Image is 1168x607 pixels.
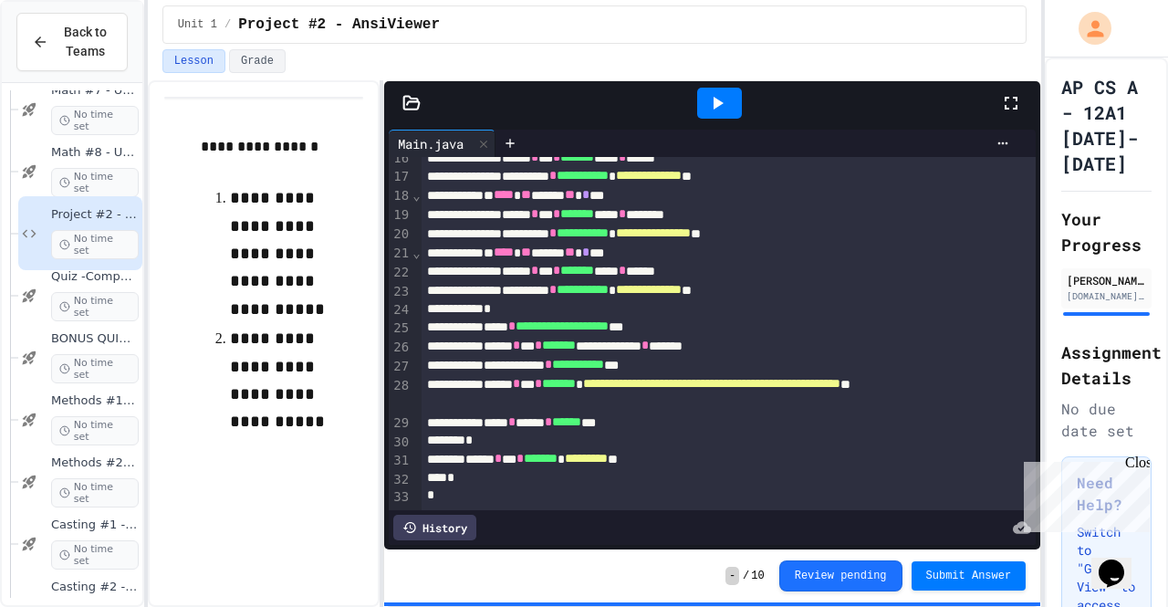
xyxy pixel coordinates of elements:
span: Project #2 - AnsiViewer [238,14,440,36]
div: 29 [389,414,412,434]
button: Submit Answer [912,561,1027,591]
h2: Your Progress [1061,206,1152,257]
span: Methods #2 - Calling a Non-void Method [51,455,139,471]
span: 10 [751,569,764,583]
div: [PERSON_NAME] [PERSON_NAME] [1067,272,1146,288]
span: Project #2 - AnsiViewer [51,207,139,223]
span: Math #7 - Using the Math Class (medium) [51,83,139,99]
span: No time set [51,168,139,197]
span: No time set [51,540,139,570]
div: 24 [389,301,412,319]
span: Quiz -Compound Assignment Operators [51,269,139,285]
div: Main.java [389,134,473,153]
div: 31 [389,452,412,471]
div: 23 [389,283,412,302]
span: No time set [51,416,139,445]
div: 17 [389,168,412,187]
span: Fold line [412,188,421,203]
button: Back to Teams [16,13,128,71]
span: Unit 1 [178,17,217,32]
span: No time set [51,106,139,135]
div: 20 [389,225,412,245]
button: Review pending [779,560,902,591]
div: Main.java [389,130,495,157]
span: Casting #1 - Casting and Ranges of Variables [51,518,139,533]
div: 27 [389,358,412,377]
div: 19 [389,206,412,225]
span: No time set [51,292,139,321]
span: Math #8 - Using the Math Class (hard) [51,145,139,161]
div: 21 [389,245,412,264]
span: BONUS QUIZ: Modulus [51,331,139,347]
span: Back to Teams [59,23,112,61]
button: Lesson [162,49,225,73]
span: No time set [51,478,139,508]
div: Chat with us now!Close [7,7,126,116]
span: Submit Answer [926,569,1012,583]
span: / [224,17,231,32]
h1: AP CS A - 12A1 [DATE]-[DATE] [1061,74,1152,176]
span: Fold line [412,246,421,260]
div: 28 [389,377,412,415]
span: - [725,567,739,585]
div: [DOMAIN_NAME][EMAIL_ADDRESS][DOMAIN_NAME] [1067,289,1146,303]
div: 26 [389,339,412,358]
span: Casting #2 - Casting and Ranges of Variables [51,580,139,595]
span: No time set [51,230,139,259]
iframe: chat widget [1091,534,1150,589]
div: 18 [389,187,412,206]
div: 22 [389,264,412,283]
span: / [743,569,749,583]
div: My Account [1059,7,1116,49]
button: Grade [229,49,286,73]
div: No due date set [1061,398,1152,442]
h2: Assignment Details [1061,340,1152,391]
div: 30 [389,434,412,452]
div: History [393,515,476,540]
span: Methods #1 - Calling a Non-void Method [51,393,139,409]
span: No time set [51,354,139,383]
div: 33 [389,488,412,507]
iframe: chat widget [1017,455,1150,532]
div: 25 [389,319,412,339]
div: 32 [389,471,412,489]
div: 16 [389,150,412,169]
